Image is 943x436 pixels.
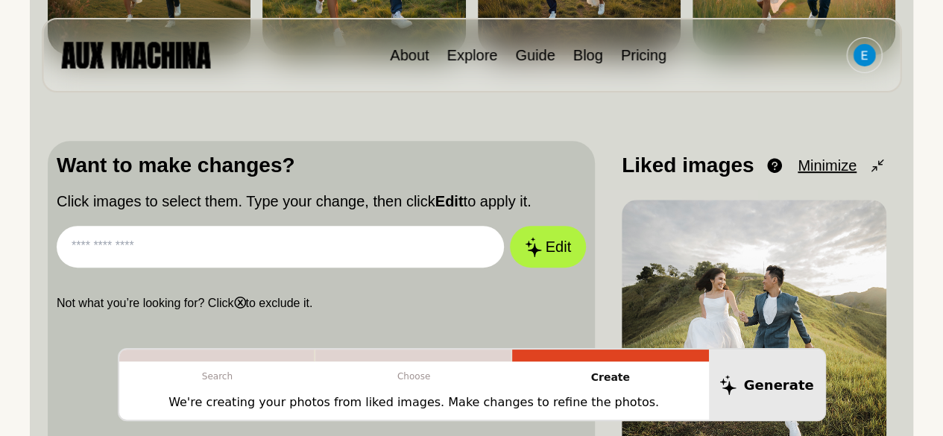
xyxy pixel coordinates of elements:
[435,193,464,209] b: Edit
[621,47,666,63] a: Pricing
[512,361,709,394] p: Create
[57,150,586,181] p: Want to make changes?
[447,47,497,63] a: Explore
[57,190,586,212] p: Click images to select them. Type your change, then click to apply it.
[798,154,886,177] button: Minimize
[515,47,555,63] a: Guide
[233,297,245,309] b: ⓧ
[622,150,754,181] p: Liked images
[798,154,857,177] span: Minimize
[315,361,512,391] p: Choose
[57,294,586,312] p: Not what you’re looking for? Click to exclude it.
[390,47,429,63] a: About
[119,361,316,391] p: Search
[61,42,210,68] img: AUX MACHINA
[573,47,603,63] a: Blog
[709,350,824,420] button: Generate
[168,394,659,411] p: We're creating your photos from liked images. Make changes to refine the photos.
[510,226,586,268] button: Edit
[853,44,875,66] img: Avatar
